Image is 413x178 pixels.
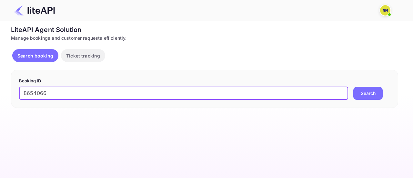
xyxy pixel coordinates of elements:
[19,87,348,100] input: Enter Booking ID (e.g., 63782194)
[11,35,398,41] div: Manage bookings and customer requests efficiently.
[17,52,53,59] p: Search booking
[66,52,100,59] p: Ticket tracking
[14,5,55,16] img: LiteAPI Logo
[380,5,390,16] img: N/A N/A
[353,87,383,100] button: Search
[11,25,398,35] div: LiteAPI Agent Solution
[19,78,390,84] p: Booking ID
